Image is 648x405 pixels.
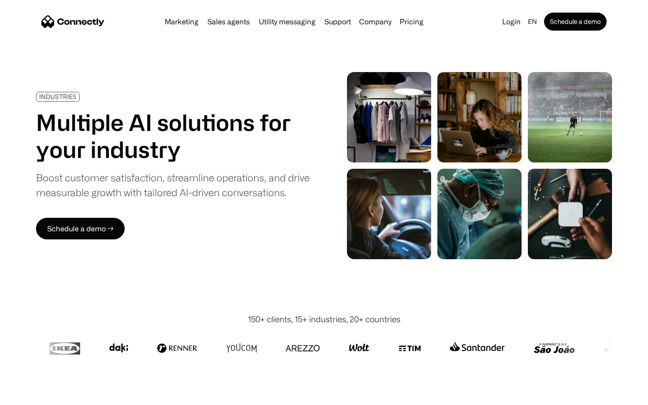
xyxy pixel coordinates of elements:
a: Pricing [396,18,427,25]
a: Login [499,15,524,28]
a: Schedule a demo [544,13,607,31]
div: en [528,15,537,28]
a: Support [321,18,355,25]
h1: Multiple AI solutions for your industry [36,109,310,163]
div: Boost customer satisfaction, streamline operations, and drive measurable growth with tailored AI-... [36,170,310,200]
aside: Language selected: English [9,388,54,402]
div: Company [356,15,394,28]
div: en [524,15,542,28]
div: 150+ clients, 15+ industries, 20+ countries [248,313,400,325]
a: home [41,15,104,28]
ul: Language list [18,389,54,402]
div: INDUSTRIES [39,93,76,100]
div: Company [359,15,391,28]
a: Schedule a demo → [36,218,125,239]
a: Utility messaging [255,18,319,25]
a: Sales agents [204,18,253,25]
a: Marketing [161,18,202,25]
